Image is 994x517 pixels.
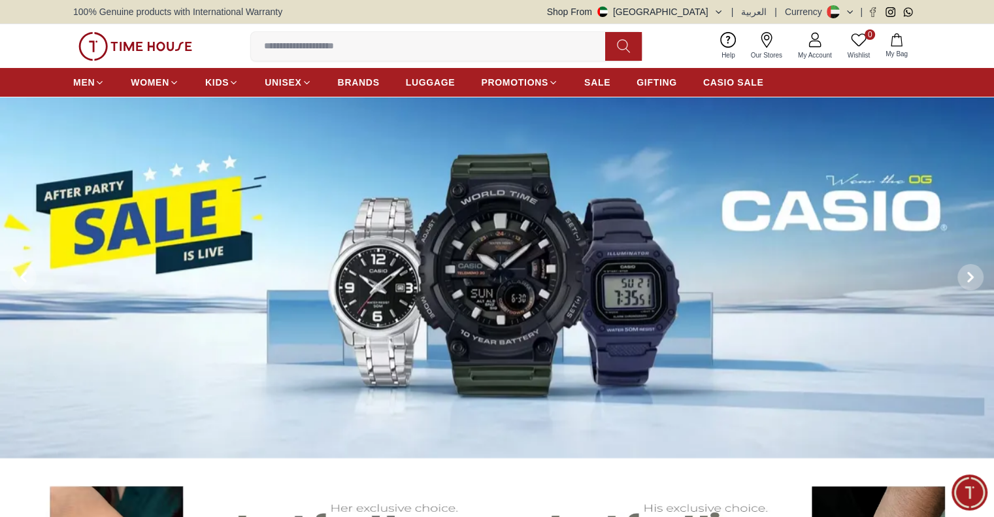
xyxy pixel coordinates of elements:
[840,29,878,63] a: 0Wishlist
[868,7,878,17] a: Facebook
[338,71,380,94] a: BRANDS
[714,29,743,63] a: Help
[481,76,548,89] span: PROMOTIONS
[584,71,610,94] a: SALE
[637,76,677,89] span: GIFTING
[860,5,863,18] span: |
[741,5,767,18] button: العربية
[952,475,987,510] div: Chat Widget
[903,7,913,17] a: Whatsapp
[265,71,311,94] a: UNISEX
[338,76,380,89] span: BRANDS
[746,50,787,60] span: Our Stores
[406,71,456,94] a: LUGGAGE
[205,76,229,89] span: KIDS
[597,7,608,17] img: United Arab Emirates
[880,49,913,59] span: My Bag
[78,32,192,61] img: ...
[131,76,169,89] span: WOMEN
[743,29,790,63] a: Our Stores
[865,29,875,40] span: 0
[406,76,456,89] span: LUGGAGE
[793,50,837,60] span: My Account
[547,5,723,18] button: Shop From[GEOGRAPHIC_DATA]
[716,50,740,60] span: Help
[73,5,282,18] span: 100% Genuine products with International Warranty
[878,31,916,61] button: My Bag
[785,5,827,18] div: Currency
[73,76,95,89] span: MEN
[205,71,239,94] a: KIDS
[584,76,610,89] span: SALE
[703,71,764,94] a: CASIO SALE
[131,71,179,94] a: WOMEN
[842,50,875,60] span: Wishlist
[265,76,301,89] span: UNISEX
[774,5,777,18] span: |
[481,71,558,94] a: PROMOTIONS
[637,71,677,94] a: GIFTING
[73,71,105,94] a: MEN
[731,5,734,18] span: |
[703,76,764,89] span: CASIO SALE
[886,7,895,17] a: Instagram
